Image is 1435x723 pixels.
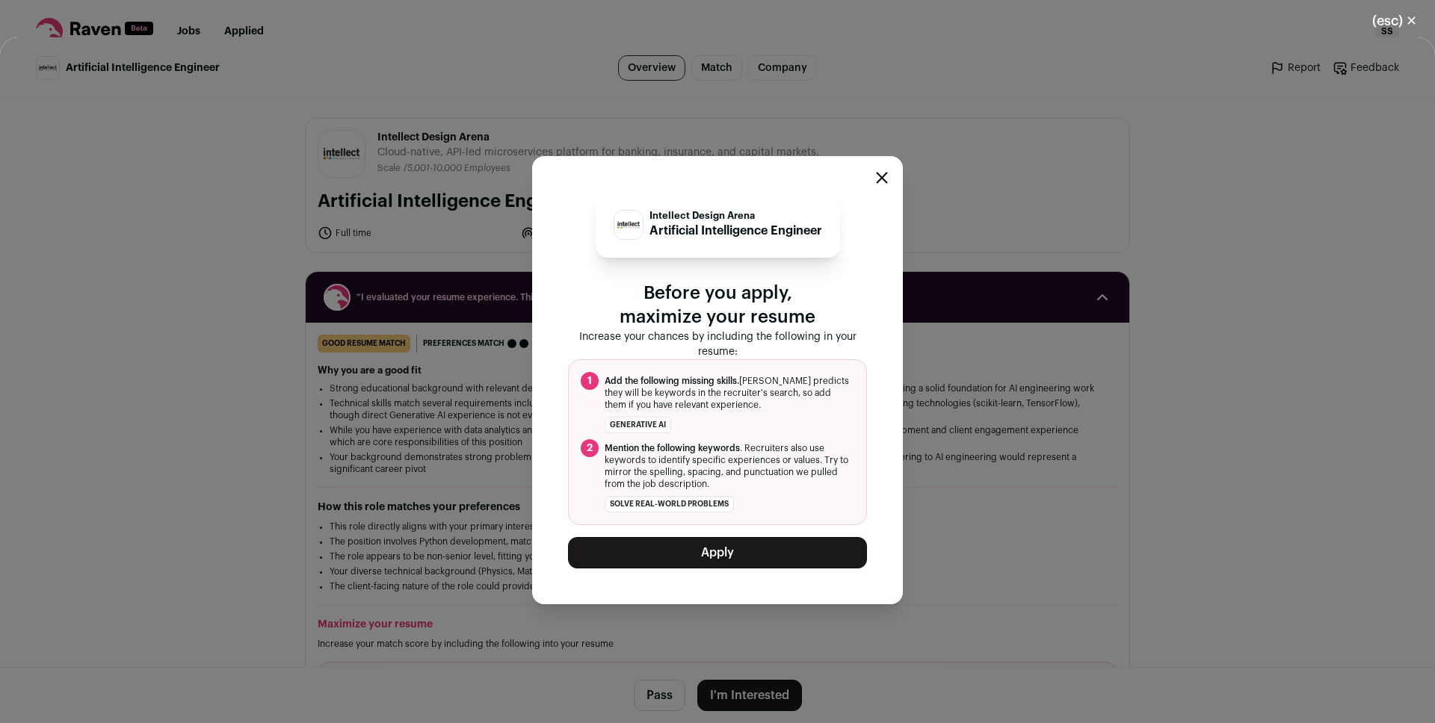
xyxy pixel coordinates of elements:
span: Add the following missing skills. [605,376,739,385]
li: Generative AI [605,417,671,433]
span: . Recruiters also use keywords to identify specific experiences or values. Try to mirror the spel... [605,442,854,490]
button: Apply [568,537,867,568]
li: solve real-world problems [605,496,734,512]
span: Mention the following keywords [605,444,740,453]
button: Close modal [1354,4,1435,37]
p: Intellect Design Arena [649,210,822,222]
span: [PERSON_NAME] predicts they will be keywords in the recruiter's search, so add them if you have r... [605,375,854,411]
button: Close modal [876,172,888,184]
p: Artificial Intelligence Engineer [649,222,822,240]
p: Before you apply, maximize your resume [568,282,867,329]
span: 1 [581,372,599,390]
img: f3b6b4a1cb27fd44196a48fd480ee5c6b32dbbee588ad348a554da29846101d0.jpg [614,211,643,239]
span: 2 [581,439,599,457]
p: Increase your chances by including the following in your resume: [568,329,867,359]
